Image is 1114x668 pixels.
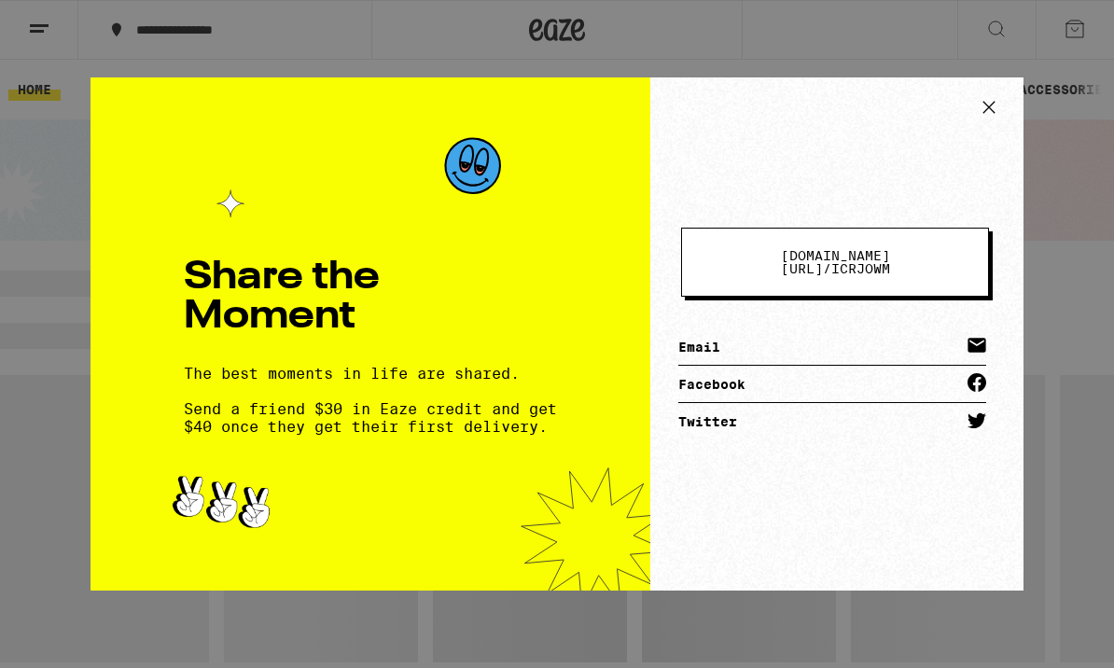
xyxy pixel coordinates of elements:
[678,366,986,403] a: Facebook
[678,403,986,440] a: Twitter
[678,328,986,366] a: Email
[184,258,557,337] h1: Share the Moment
[184,400,557,436] span: Send a friend $30 in Eaze credit and get $40 once they get their first delivery.
[781,248,890,276] span: [DOMAIN_NAME][URL] /
[184,365,557,436] div: The best moments in life are shared.
[757,249,913,275] span: icrjowm
[681,228,989,297] button: [DOMAIN_NAME][URL]/icrjowm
